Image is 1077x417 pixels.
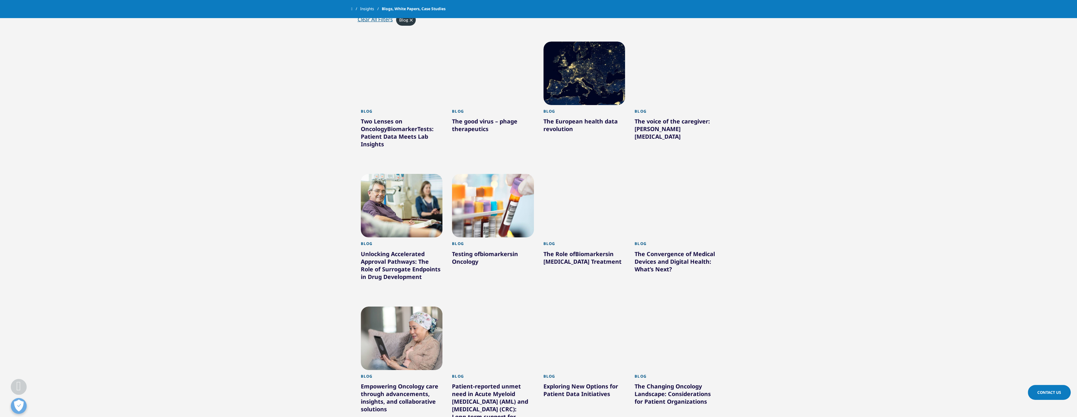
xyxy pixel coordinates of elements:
span: Biomarkers [575,250,608,258]
button: Open Preferences [11,398,27,414]
div: Blog [452,109,534,117]
svg: Clear [410,19,413,22]
div: Blog [635,241,717,250]
span: biomarkers [480,250,513,258]
div: Testing of in Oncology [452,250,534,268]
span: Contact Us [1037,390,1061,395]
a: Blog The European health data revolution [543,105,625,149]
a: Blog The voice of the caregiver: [PERSON_NAME][MEDICAL_DATA] [635,105,717,157]
a: Blog Testing ofbiomarkersin Oncology [452,237,534,281]
div: Blog [361,241,443,250]
span: Blogs, White Papers, Case Studies [382,3,446,15]
a: Blog The Convergence of Medical Devices and Digital Health: What’s Next? [635,237,717,289]
a: Insights [360,3,382,15]
div: Unlocking Accelerated Approval Pathways: The Role of Surrogate Endpoints in Drug Development [361,250,443,283]
a: Blog Two Lenses on OncologyBiomarkerTests: Patient Data Meets Lab Insights [361,105,443,164]
div: The Convergence of Medical Devices and Digital Health: What’s Next? [635,250,717,275]
div: Two Lenses on Oncology Tests: Patient Data Meets Lab Insights [361,117,443,150]
div: Blog [452,374,534,382]
div: Remove inclusion filter on Blog [396,14,416,26]
div: The Changing Oncology Landscape: Considerations for Patient Organizations [635,382,717,408]
a: Blog Exploring New Options for Patient Data Initiatives [543,370,625,414]
div: Clear All Filters [358,16,393,23]
a: Contact Us [1028,385,1071,400]
div: The European health data revolution [543,117,625,135]
div: The good virus – phage therapeutics [452,117,534,135]
div: Blog [635,109,717,117]
div: Active filters [356,12,721,32]
a: Blog The Role ofBiomarkersin [MEDICAL_DATA] Treatment [543,237,625,281]
div: Blog [543,374,625,382]
div: Blog [361,109,443,117]
span: Biomarker [387,125,417,133]
div: Blog [543,241,625,250]
div: Blog [635,374,717,382]
div: Empowering Oncology care through advancements, insights, and collaborative solutions [361,382,443,415]
span: Blog [399,17,408,23]
div: The voice of the caregiver: [PERSON_NAME][MEDICAL_DATA] [635,117,717,143]
a: Blog The good virus – phage therapeutics [452,105,534,149]
div: Exploring New Options for Patient Data Initiatives [543,382,625,400]
a: Blog Unlocking Accelerated Approval Pathways: The Role of Surrogate Endpoints in Drug Development [361,237,443,297]
div: Blog [452,241,534,250]
div: Blog [361,374,443,382]
div: Blog [543,109,625,117]
div: The Role of in [MEDICAL_DATA] Treatment [543,250,625,268]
